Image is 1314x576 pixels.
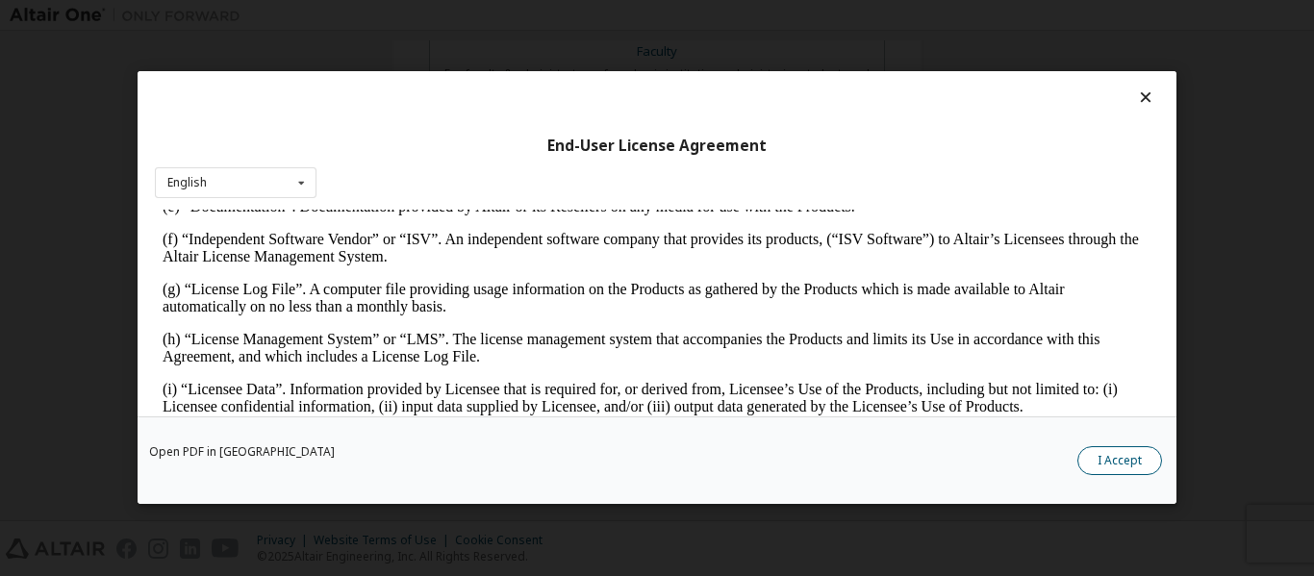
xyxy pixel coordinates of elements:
p: (g) “License Log File”. A computer file providing usage information on the Products as gathered b... [8,71,997,106]
button: I Accept [1077,447,1162,476]
a: Open PDF in [GEOGRAPHIC_DATA] [149,447,335,459]
p: (h) “License Management System” or “LMS”. The license management system that accompanies the Prod... [8,121,997,156]
p: (f) “Independent Software Vendor” or “ISV”. An independent software company that provides its pro... [8,21,997,56]
div: End-User License Agreement [155,137,1159,156]
p: (i) “Licensee Data”. Information provided by Licensee that is required for, or derived from, Lice... [8,171,997,206]
p: (j) “Products. Products include Altair Software, ISV Software, and/or Supplier software; and Docu... [8,221,997,256]
div: English [167,177,207,188]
